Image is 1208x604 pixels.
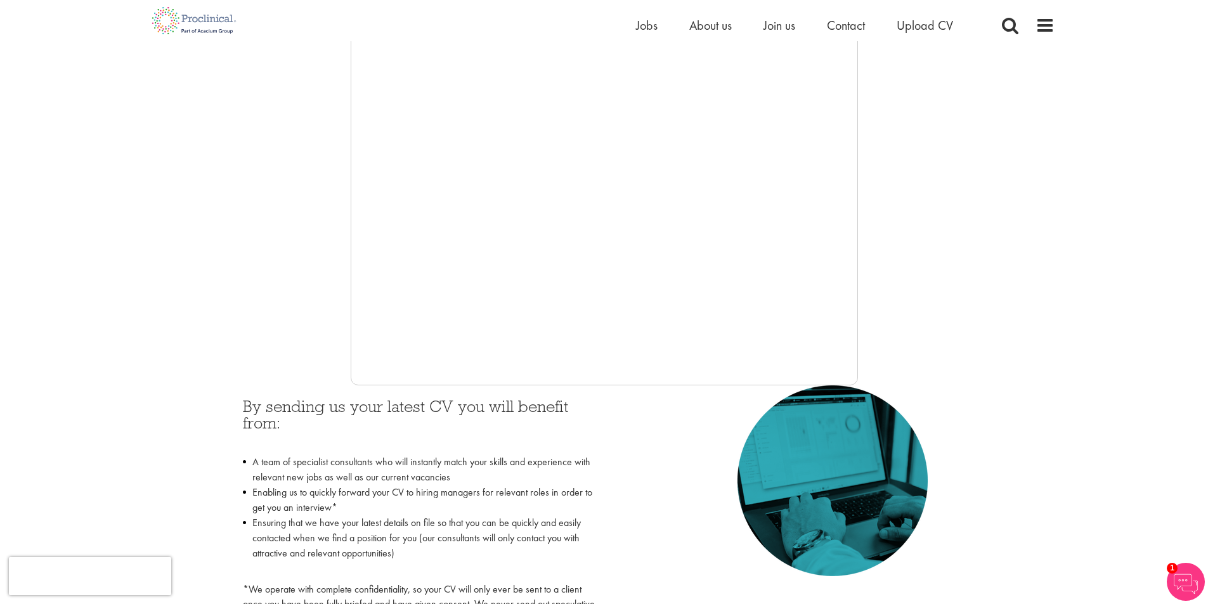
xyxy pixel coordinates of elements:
a: Join us [763,17,795,34]
li: Ensuring that we have your latest details on file so that you can be quickly and easily contacted... [243,515,595,576]
iframe: To enrich screen reader interactions, please activate Accessibility in Grammarly extension settings [351,5,858,385]
a: Contact [827,17,865,34]
a: Upload CV [897,17,953,34]
li: Enabling us to quickly forward your CV to hiring managers for relevant roles in order to get you ... [243,485,595,515]
img: Chatbot [1167,563,1205,601]
li: A team of specialist consultants who will instantly match your skills and experience with relevan... [243,454,595,485]
iframe: reCAPTCHA [9,557,171,595]
h3: By sending us your latest CV you will benefit from: [243,398,595,448]
a: Jobs [636,17,658,34]
a: About us [689,17,732,34]
span: 1 [1167,563,1178,574]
